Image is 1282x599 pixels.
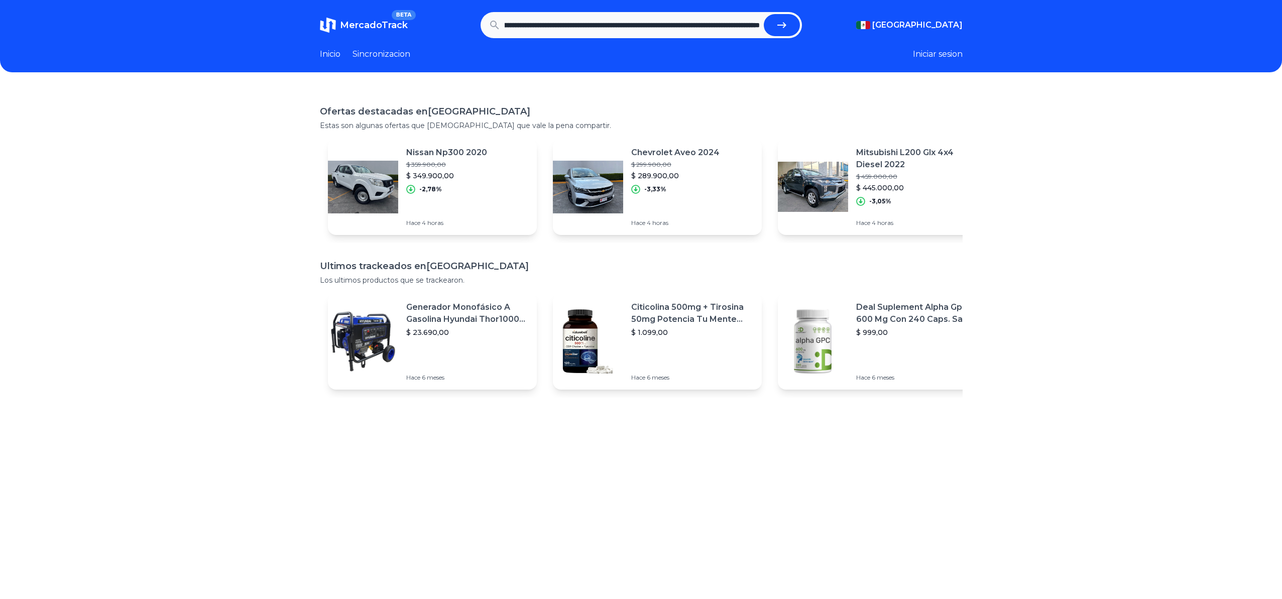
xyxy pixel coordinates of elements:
p: Estas son algunas ofertas que [DEMOGRAPHIC_DATA] que vale la pena compartir. [320,121,963,131]
p: $ 999,00 [856,327,979,337]
p: Generador Monofásico A Gasolina Hyundai Thor10000 P 11.5 Kw [406,301,529,325]
img: Featured image [553,152,623,222]
img: MercadoTrack [320,17,336,33]
img: Featured image [778,152,848,222]
img: Featured image [328,306,398,377]
p: $ 289.900,00 [631,171,720,181]
a: Inicio [320,48,340,60]
a: Featured imageChevrolet Aveo 2024$ 299.900,00$ 289.900,00-3,33%Hace 4 horas [553,139,762,235]
p: Chevrolet Aveo 2024 [631,147,720,159]
p: Hace 6 meses [631,374,754,382]
button: Iniciar sesion [913,48,963,60]
a: Featured imageCiticolina 500mg + Tirosina 50mg Potencia Tu Mente (120caps) Sabor Sin Sabor$ 1.099... [553,293,762,390]
p: Hace 4 horas [406,219,487,227]
img: Mexico [856,21,870,29]
p: Hace 6 meses [856,374,979,382]
p: Mitsubishi L200 Glx 4x4 Diesel 2022 [856,147,979,171]
a: Featured imageMitsubishi L200 Glx 4x4 Diesel 2022$ 459.000,00$ 445.000,00-3,05%Hace 4 horas [778,139,987,235]
a: Featured imageGenerador Monofásico A Gasolina Hyundai Thor10000 P 11.5 Kw$ 23.690,00Hace 6 meses [328,293,537,390]
span: [GEOGRAPHIC_DATA] [872,19,963,31]
h1: Ofertas destacadas en [GEOGRAPHIC_DATA] [320,104,963,118]
a: Featured imageNissan Np300 2020$ 359.900,00$ 349.900,00-2,78%Hace 4 horas [328,139,537,235]
a: Featured imageDeal Suplement Alpha Gpc 600 Mg Con 240 Caps. Salud Cerebral Sabor S/n$ 999,00Hace ... [778,293,987,390]
h1: Ultimos trackeados en [GEOGRAPHIC_DATA] [320,259,963,273]
p: Deal Suplement Alpha Gpc 600 Mg Con 240 Caps. Salud Cerebral Sabor S/n [856,301,979,325]
p: $ 299.900,00 [631,161,720,169]
img: Featured image [553,306,623,377]
p: Los ultimos productos que se trackearon. [320,275,963,285]
a: MercadoTrackBETA [320,17,408,33]
p: $ 23.690,00 [406,327,529,337]
button: [GEOGRAPHIC_DATA] [856,19,963,31]
p: $ 359.900,00 [406,161,487,169]
p: Hace 6 meses [406,374,529,382]
p: $ 349.900,00 [406,171,487,181]
p: Citicolina 500mg + Tirosina 50mg Potencia Tu Mente (120caps) Sabor Sin Sabor [631,301,754,325]
p: $ 1.099,00 [631,327,754,337]
span: MercadoTrack [340,20,408,31]
p: -3,33% [644,185,666,193]
p: Hace 4 horas [631,219,720,227]
p: $ 459.000,00 [856,173,979,181]
img: Featured image [328,152,398,222]
p: Hace 4 horas [856,219,979,227]
p: -2,78% [419,185,442,193]
img: Featured image [778,306,848,377]
span: BETA [392,10,415,20]
p: -3,05% [869,197,891,205]
p: $ 445.000,00 [856,183,979,193]
a: Sincronizacion [353,48,410,60]
p: Nissan Np300 2020 [406,147,487,159]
